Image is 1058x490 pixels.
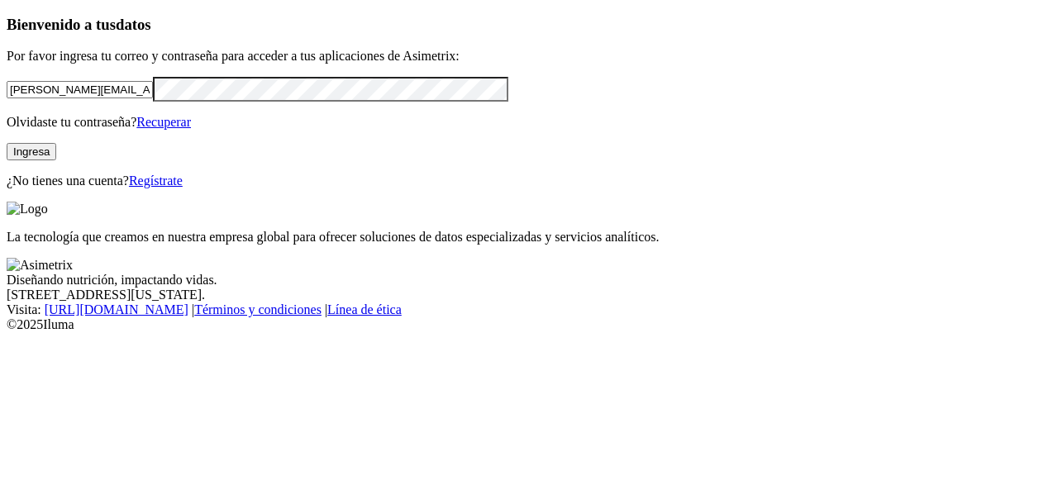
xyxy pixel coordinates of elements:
a: Línea de ética [327,302,402,316]
p: Olvidaste tu contraseña? [7,115,1051,130]
div: © 2025 Iluma [7,317,1051,332]
img: Logo [7,202,48,216]
input: Tu correo [7,81,153,98]
a: Términos y condiciones [194,302,322,316]
p: ¿No tienes una cuenta? [7,174,1051,188]
div: [STREET_ADDRESS][US_STATE]. [7,288,1051,302]
span: datos [116,16,151,33]
a: [URL][DOMAIN_NAME] [45,302,188,316]
img: Asimetrix [7,258,73,273]
a: Recuperar [136,115,191,129]
div: Diseñando nutrición, impactando vidas. [7,273,1051,288]
button: Ingresa [7,143,56,160]
div: Visita : | | [7,302,1051,317]
p: Por favor ingresa tu correo y contraseña para acceder a tus aplicaciones de Asimetrix: [7,49,1051,64]
p: La tecnología que creamos en nuestra empresa global para ofrecer soluciones de datos especializad... [7,230,1051,245]
a: Regístrate [129,174,183,188]
h3: Bienvenido a tus [7,16,1051,34]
